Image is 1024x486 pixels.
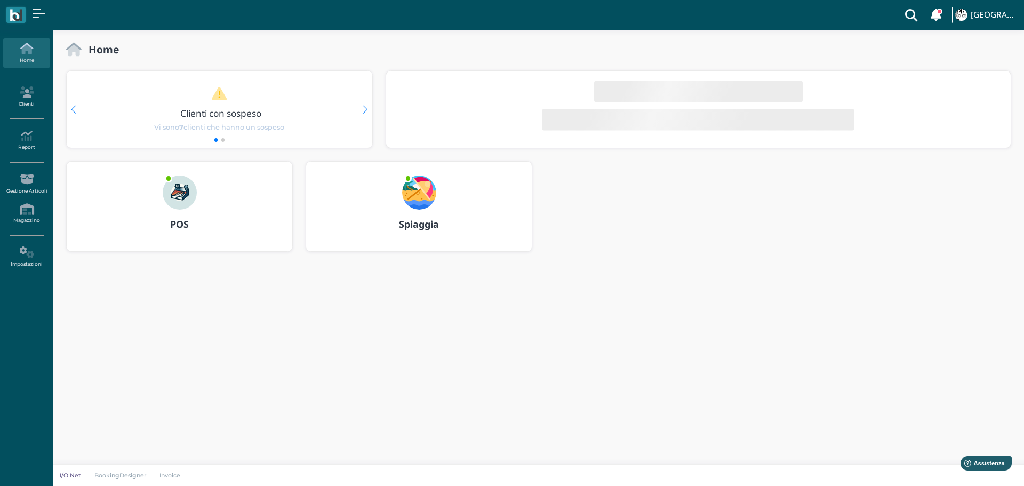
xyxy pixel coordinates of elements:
[66,161,293,265] a: ... POS
[399,218,439,230] b: Spiaggia
[3,38,50,68] a: Home
[71,106,76,114] div: Previous slide
[87,86,351,132] a: Clienti con sospeso Vi sono7clienti che hanno un sospeso
[67,71,372,148] div: 1 / 2
[170,218,189,230] b: POS
[10,9,22,21] img: logo
[3,242,50,272] a: Impostazioni
[179,123,183,131] b: 7
[3,126,50,155] a: Report
[948,453,1015,477] iframe: Help widget launcher
[402,176,436,210] img: ...
[3,169,50,198] a: Gestione Articoli
[154,122,284,132] span: Vi sono clienti che hanno un sospeso
[363,106,367,114] div: Next slide
[954,2,1018,28] a: ... [GEOGRAPHIC_DATA]
[3,199,50,228] a: Magazzino
[306,161,532,265] a: ... Spiaggia
[955,9,967,21] img: ...
[89,108,354,118] h3: Clienti con sospeso
[971,11,1018,20] h4: [GEOGRAPHIC_DATA]
[82,44,119,55] h2: Home
[3,82,50,111] a: Clienti
[31,9,70,17] span: Assistenza
[163,176,197,210] img: ...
